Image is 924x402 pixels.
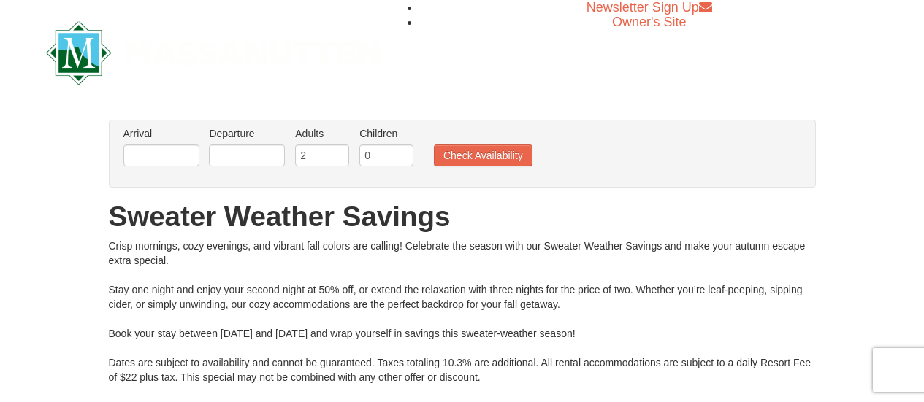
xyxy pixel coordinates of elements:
label: Adults [295,126,349,141]
label: Departure [209,126,285,141]
button: Check Availability [434,144,532,166]
a: Massanutten Resort [46,34,381,68]
label: Arrival [123,126,199,141]
h1: Sweater Weather Savings [109,202,816,231]
a: Owner's Site [612,15,686,29]
label: Children [359,126,413,141]
img: Massanutten Resort Logo [46,21,381,85]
